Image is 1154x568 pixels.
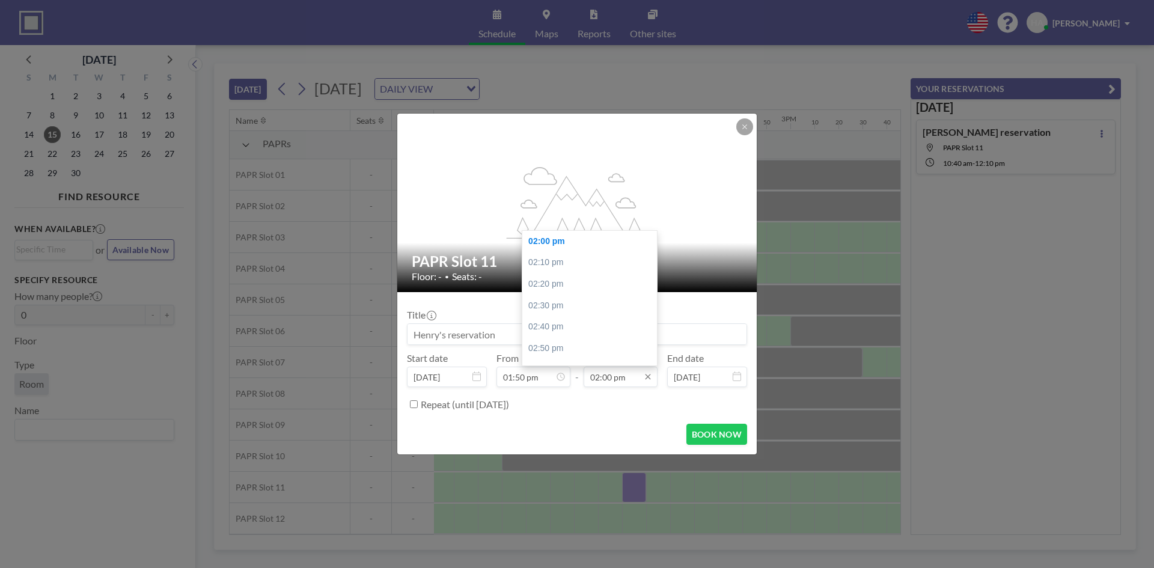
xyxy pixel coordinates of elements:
[522,231,663,252] div: 02:00 pm
[407,309,435,321] label: Title
[522,252,663,273] div: 02:10 pm
[452,270,482,282] span: Seats: -
[421,399,509,411] label: Repeat (until [DATE])
[686,424,747,445] button: BOOK NOW
[575,356,579,383] span: -
[522,273,663,295] div: 02:20 pm
[522,316,663,338] div: 02:40 pm
[522,359,663,380] div: 03:00 pm
[408,324,746,344] input: Henry's reservation
[667,352,704,364] label: End date
[412,252,743,270] h2: PAPR Slot 11
[412,270,442,282] span: Floor: -
[522,295,663,317] div: 02:30 pm
[522,338,663,359] div: 02:50 pm
[445,272,449,281] span: •
[407,352,448,364] label: Start date
[496,352,519,364] label: From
